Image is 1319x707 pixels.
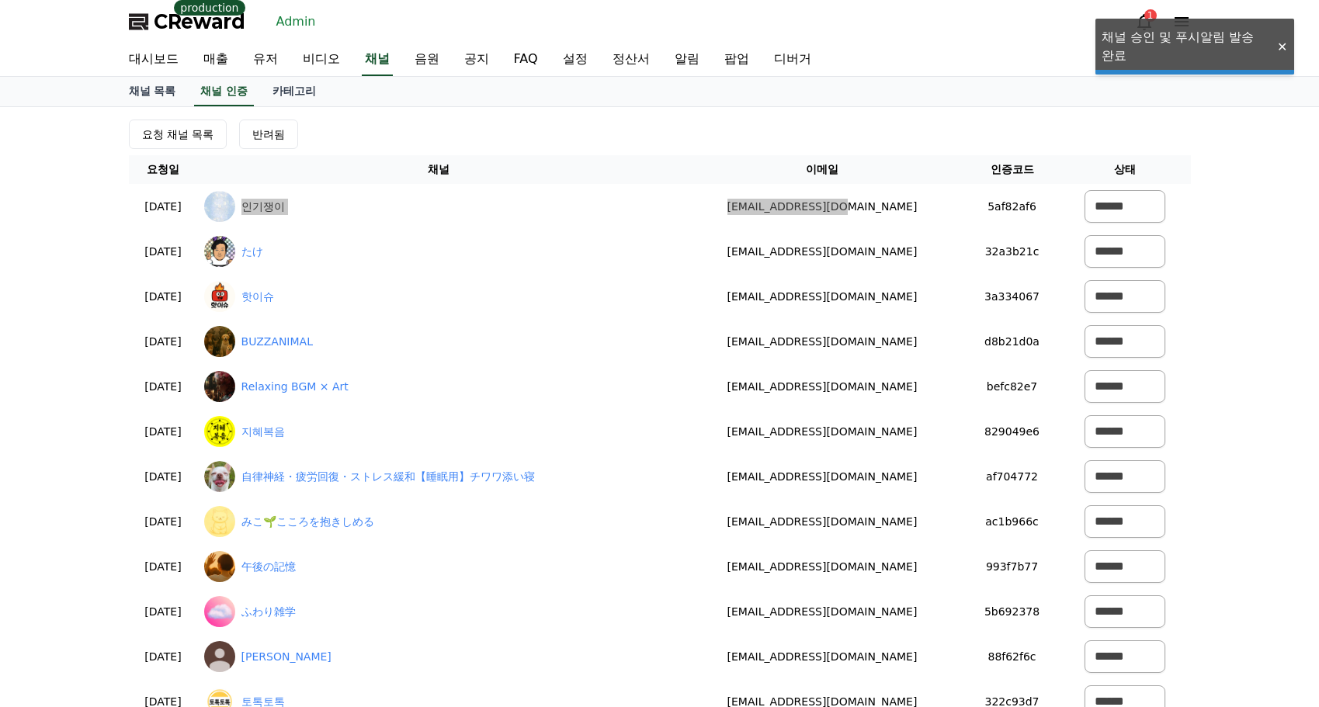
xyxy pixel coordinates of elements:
[241,289,274,305] a: 핫이슈
[135,514,192,530] p: [DATE]
[5,492,102,531] a: Home
[680,454,965,499] td: [EMAIL_ADDRESS][DOMAIN_NAME]
[680,499,965,544] td: [EMAIL_ADDRESS][DOMAIN_NAME]
[241,649,331,665] a: [PERSON_NAME]
[964,589,1060,634] td: 5b692378
[362,43,393,76] a: 채널
[204,191,235,222] img: 인기쟁이
[241,559,296,575] a: 午後の記憶
[204,236,235,267] img: たけ
[680,364,965,409] td: [EMAIL_ADDRESS][DOMAIN_NAME]
[241,604,296,620] a: ふわり雑学
[204,371,235,402] img: Relaxing BGM × Art
[230,515,268,528] span: Settings
[680,274,965,319] td: [EMAIL_ADDRESS][DOMAIN_NAME]
[204,461,235,492] img: 自律神経・疲労回復・ストレス緩和【睡眠用】チワワ添い寝
[964,499,1060,544] td: ac1b966c
[241,514,374,530] a: みこ🌱こころを抱きしめる
[964,184,1060,229] td: 5af82af6
[204,281,235,312] img: 핫이슈
[198,155,680,184] th: 채널
[241,334,313,350] a: BUZZANIMAL
[964,409,1060,454] td: 829049e6
[102,492,200,531] a: Messages
[204,596,235,627] img: ふわり雑学
[204,326,235,357] img: BUZZANIMAL
[135,334,192,350] p: [DATE]
[241,244,263,260] a: たけ
[204,641,235,672] img: 쟌비뉴뉴
[204,551,235,582] img: 午後の記憶
[40,515,67,528] span: Home
[260,77,328,106] a: 카테고리
[290,43,352,76] a: 비디오
[600,43,662,76] a: 정산서
[252,126,285,142] div: 반려됨
[135,649,192,665] p: [DATE]
[241,424,285,440] a: 지혜복음
[129,516,175,529] span: Messages
[452,43,502,76] a: 공지
[964,634,1060,679] td: 88f62f6c
[712,43,762,76] a: 팝업
[135,469,192,485] p: [DATE]
[680,319,965,364] td: [EMAIL_ADDRESS][DOMAIN_NAME]
[200,492,298,531] a: Settings
[964,229,1060,274] td: 32a3b21c
[129,155,198,184] th: 요청일
[680,634,965,679] td: [EMAIL_ADDRESS][DOMAIN_NAME]
[135,424,192,440] p: [DATE]
[135,379,192,395] p: [DATE]
[116,43,191,76] a: 대시보드
[964,319,1060,364] td: d8b21d0a
[1135,12,1154,31] a: 1
[680,184,965,229] td: [EMAIL_ADDRESS][DOMAIN_NAME]
[154,9,245,34] span: CReward
[402,43,452,76] a: 음원
[502,43,550,76] a: FAQ
[116,77,189,106] a: 채널 목록
[204,506,235,537] img: みこ🌱こころを抱きしめる
[142,126,214,142] div: 요청 채널 목록
[239,120,298,149] button: 반려됨
[241,379,349,395] a: Relaxing BGM × Art
[680,229,965,274] td: [EMAIL_ADDRESS][DOMAIN_NAME]
[241,199,285,215] a: 인기쟁이
[191,43,241,76] a: 매출
[135,559,192,575] p: [DATE]
[550,43,600,76] a: 설정
[241,43,290,76] a: 유저
[135,604,192,620] p: [DATE]
[680,155,965,184] th: 이메일
[964,274,1060,319] td: 3a334067
[270,9,322,34] a: Admin
[964,364,1060,409] td: befc82e7
[135,244,192,260] p: [DATE]
[129,9,245,34] a: CReward
[1144,9,1157,22] div: 1
[204,416,235,447] img: 지혜복음
[135,289,192,305] p: [DATE]
[1060,155,1191,184] th: 상태
[662,43,712,76] a: 알림
[241,469,535,485] a: 自律神経・疲労回復・ストレス緩和【睡眠用】チワワ添い寝
[135,199,192,215] p: [DATE]
[964,454,1060,499] td: af704772
[964,155,1060,184] th: 인증코드
[964,544,1060,589] td: 993f7b77
[680,544,965,589] td: [EMAIL_ADDRESS][DOMAIN_NAME]
[680,589,965,634] td: [EMAIL_ADDRESS][DOMAIN_NAME]
[194,77,254,106] a: 채널 인증
[129,120,227,149] button: 요청 채널 목록
[762,43,824,76] a: 디버거
[680,409,965,454] td: [EMAIL_ADDRESS][DOMAIN_NAME]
